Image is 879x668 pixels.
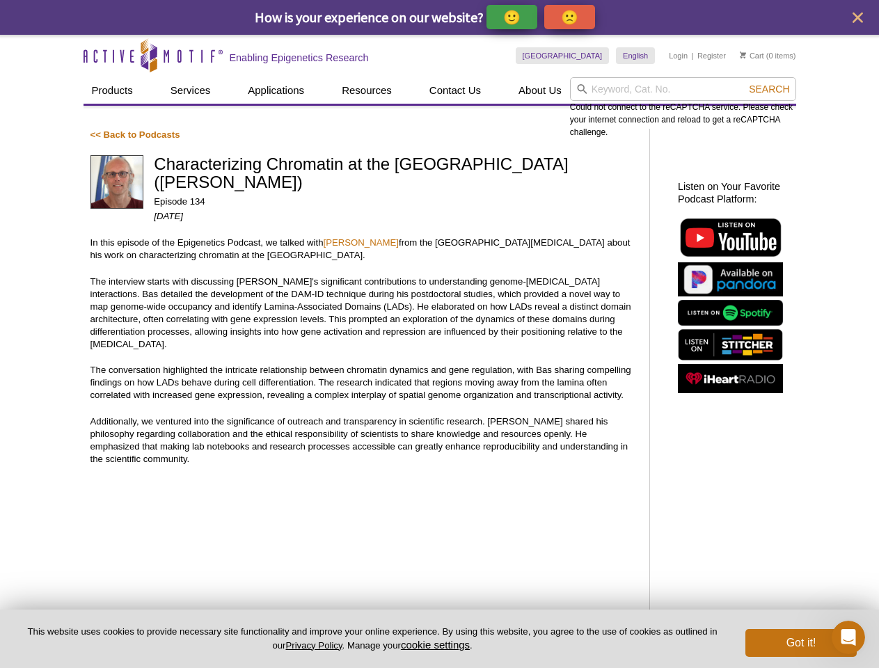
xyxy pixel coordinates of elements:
[692,47,694,64] li: |
[154,211,183,221] em: [DATE]
[84,77,141,104] a: Products
[740,47,796,64] li: (0 items)
[90,479,635,584] iframe: Characterizing Chromatin at the Nuclear Lamina (Bas van Steensel)
[678,364,783,394] img: Listen on iHeartRadio
[561,8,578,26] p: 🙁
[90,237,635,262] p: In this episode of the Epigenetics Podcast, we talked with from the [GEOGRAPHIC_DATA][MEDICAL_DAT...
[745,629,857,657] button: Got it!
[616,47,655,64] a: English
[740,51,746,58] img: Your Cart
[255,8,484,26] span: How is your experience on our website?
[503,8,521,26] p: 🙂
[90,415,635,466] p: Additionally, we ventured into the significance of outreach and transparency in scientific resear...
[678,216,783,259] img: Listen on YouTube
[570,77,796,138] div: Could not connect to the reCAPTCHA service. Please check your internet connection and reload to g...
[90,276,635,351] p: The interview starts with discussing [PERSON_NAME]'s significant contributions to understanding g...
[832,621,865,654] iframe: Intercom live chat
[570,77,796,101] input: Keyword, Cat. No.
[678,180,789,205] h2: Listen on Your Favorite Podcast Platform:
[678,329,783,360] img: Listen on Stitcher
[678,262,783,296] img: Listen on Pandora
[324,237,399,248] a: [PERSON_NAME]
[333,77,400,104] a: Resources
[90,129,180,140] a: << Back to Podcasts
[669,51,688,61] a: Login
[401,639,470,651] button: cookie settings
[510,77,570,104] a: About Us
[516,47,610,64] a: [GEOGRAPHIC_DATA]
[697,51,726,61] a: Register
[749,83,789,95] span: Search
[285,640,342,651] a: Privacy Policy
[90,155,144,209] img: Bas van Steensel
[421,77,489,104] a: Contact Us
[162,77,219,104] a: Services
[90,364,635,401] p: The conversation highlighted the intricate relationship between chromatin dynamics and gene regul...
[22,626,722,652] p: This website uses cookies to provide necessary site functionality and improve your online experie...
[745,83,793,95] button: Search
[239,77,312,104] a: Applications
[849,9,866,26] button: close
[154,196,635,208] p: Episode 134
[740,51,764,61] a: Cart
[154,155,635,193] h1: Characterizing Chromatin at the [GEOGRAPHIC_DATA] ([PERSON_NAME])
[230,51,369,64] h2: Enabling Epigenetics Research
[678,300,783,326] img: Listen on Spotify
